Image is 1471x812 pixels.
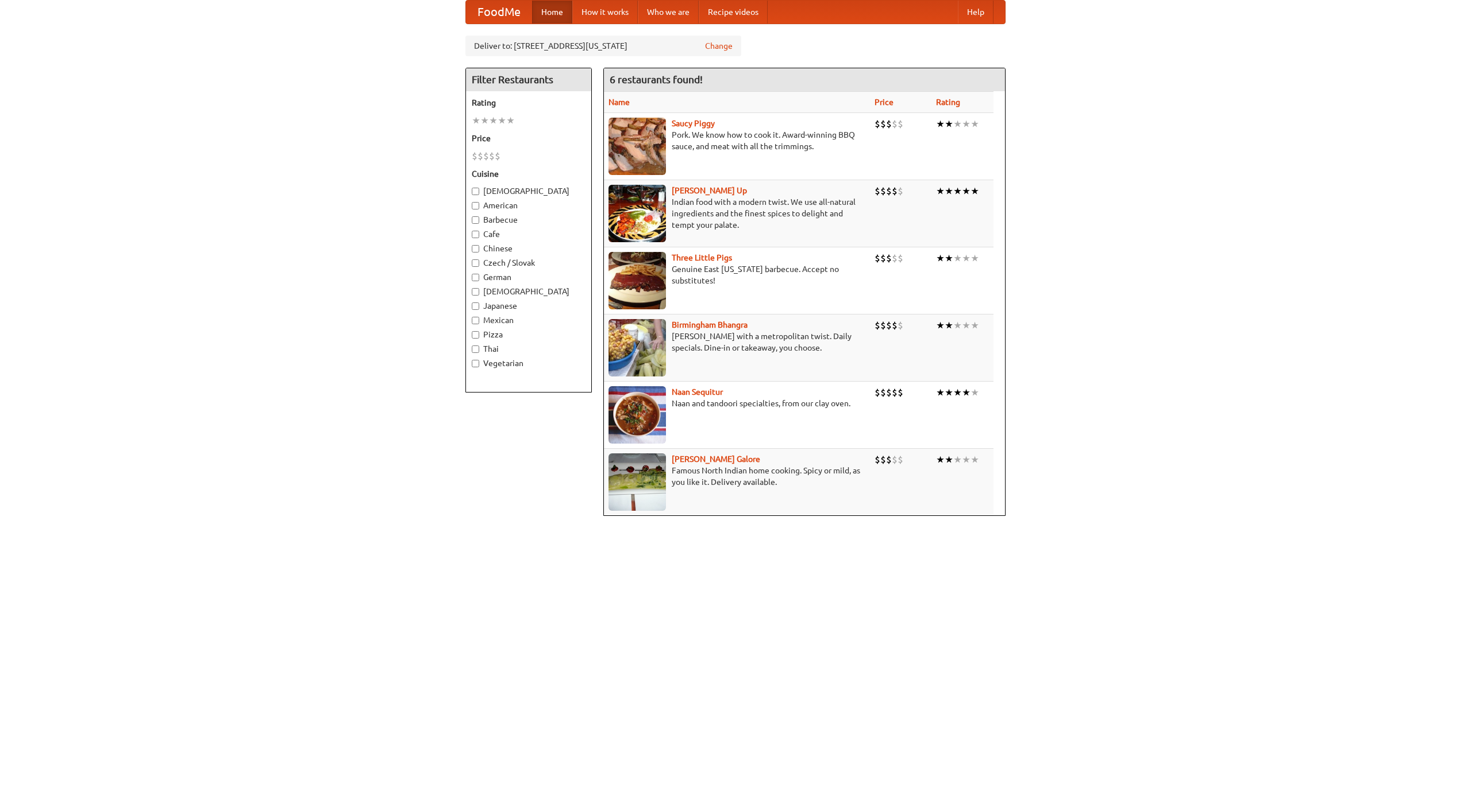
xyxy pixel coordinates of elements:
[971,386,979,399] li: ★
[609,185,666,242] img: curryup.jpg
[489,114,498,127] li: ★
[936,386,945,399] li: ★
[945,118,953,130] li: ★
[875,386,880,399] li: $
[472,97,586,108] h5: Rating
[886,453,892,466] li: $
[609,98,630,107] a: Name
[880,453,886,466] li: $
[472,302,479,310] input: Japanese
[971,453,979,466] li: ★
[609,129,865,152] p: Pork. We know how to cook it. Award-winning BBQ sauce, and meat with all the trimmings.
[971,185,979,197] li: ★
[465,36,741,56] div: Deliver to: [STREET_ADDRESS][US_STATE]
[472,331,479,339] input: Pizza
[699,1,768,24] a: Recipe videos
[971,319,979,332] li: ★
[958,1,993,24] a: Help
[672,253,732,262] a: Three Little Pigs
[886,252,892,265] li: $
[472,271,586,283] label: German
[483,150,489,162] li: $
[953,185,962,197] li: ★
[936,118,945,130] li: ★
[609,319,666,376] img: bhangra.jpg
[875,185,880,197] li: $
[480,114,489,127] li: ★
[892,185,898,197] li: $
[886,118,892,130] li: $
[945,319,953,332] li: ★
[609,386,666,444] img: naansequitur.jpg
[892,453,898,466] li: $
[875,118,880,130] li: $
[892,252,898,265] li: $
[962,453,971,466] li: ★
[472,200,586,211] label: American
[472,228,586,240] label: Cafe
[478,150,483,162] li: $
[953,319,962,332] li: ★
[945,185,953,197] li: ★
[610,74,703,85] ng-pluralize: 6 restaurants found!
[472,358,586,369] label: Vegetarian
[472,245,479,252] input: Chinese
[886,386,892,399] li: $
[472,216,479,224] input: Barbecue
[936,185,945,197] li: ★
[962,118,971,130] li: ★
[880,118,886,130] li: $
[495,150,500,162] li: $
[945,386,953,399] li: ★
[532,1,572,24] a: Home
[472,259,479,267] input: Czech / Slovak
[472,202,479,209] input: American
[472,286,586,297] label: [DEMOGRAPHIC_DATA]
[472,345,479,353] input: Thai
[898,319,903,332] li: $
[466,1,532,24] a: FoodMe
[672,320,748,329] a: Birmingham Bhangra
[705,40,733,52] a: Change
[466,68,591,91] h4: Filter Restaurants
[880,386,886,399] li: $
[892,319,898,332] li: $
[472,257,586,269] label: Czech / Slovak
[498,114,506,127] li: ★
[472,329,586,340] label: Pizza
[472,274,479,281] input: German
[962,386,971,399] li: ★
[572,1,638,24] a: How it works
[875,319,880,332] li: $
[672,454,760,464] a: [PERSON_NAME] Galore
[472,188,479,195] input: [DEMOGRAPHIC_DATA]
[971,252,979,265] li: ★
[953,252,962,265] li: ★
[898,453,903,466] li: $
[472,317,479,324] input: Mexican
[945,252,953,265] li: ★
[892,386,898,399] li: $
[609,196,865,231] p: Indian food with a modern twist. We use all-natural ingredients and the finest spices to delight ...
[472,231,479,238] input: Cafe
[875,453,880,466] li: $
[875,252,880,265] li: $
[472,343,586,355] label: Thai
[472,150,478,162] li: $
[472,314,586,326] label: Mexican
[886,185,892,197] li: $
[472,114,480,127] li: ★
[962,319,971,332] li: ★
[506,114,515,127] li: ★
[472,288,479,296] input: [DEMOGRAPHIC_DATA]
[936,252,945,265] li: ★
[672,387,723,397] a: Naan Sequitur
[936,319,945,332] li: ★
[672,119,715,128] b: Saucy Piggy
[886,319,892,332] li: $
[672,186,747,195] a: [PERSON_NAME] Up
